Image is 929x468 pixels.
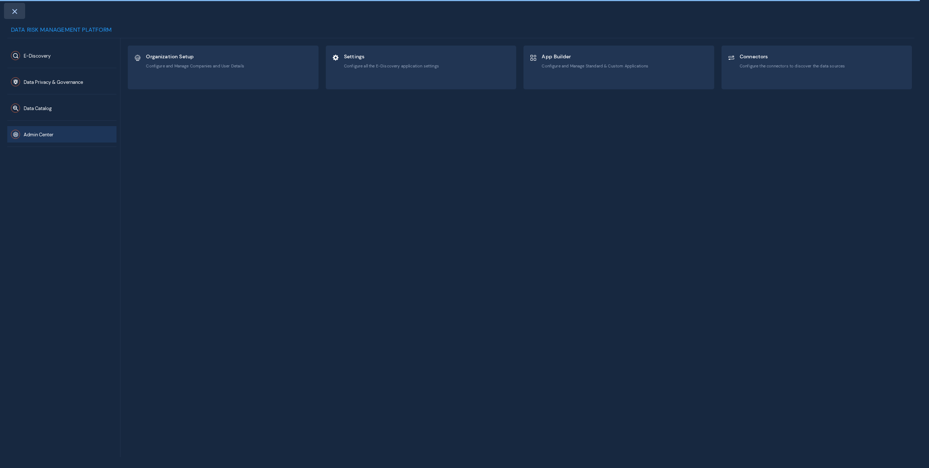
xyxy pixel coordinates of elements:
span: Configure all the E-Discovery application settings [344,63,439,69]
span: Organization Setup [146,53,244,60]
span: Connectors [740,53,845,60]
div: Data Risk Management Platform [7,26,914,38]
span: Data Privacy & Governance [24,79,83,85]
span: Configure and Manage Companies and User Details [146,63,244,69]
span: Data Catalog [24,105,52,112]
button: Admin Center [7,126,116,143]
span: Configure and Manage Standard & Custom Applications [542,63,648,69]
span: Settings [344,53,439,60]
button: Data Privacy & Governance [7,74,116,90]
span: App Builder [542,53,648,60]
span: Admin Center [24,132,54,138]
button: Data Catalog [7,100,116,116]
button: E-Discovery [7,47,116,64]
span: Configure the connectors to discover the data sources [740,63,845,69]
span: E-Discovery [24,53,51,59]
